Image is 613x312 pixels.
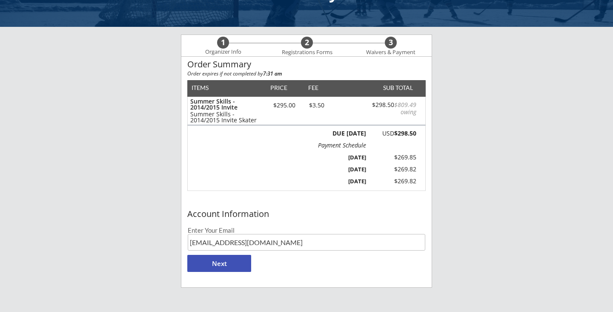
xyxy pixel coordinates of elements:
div: 1 [217,38,229,47]
div: SUB TOTAL [380,85,413,91]
div: $295.00 [266,102,302,108]
div: $269.82 [375,165,416,173]
div: ITEMS [192,85,222,91]
strong: 7:31 am [263,70,282,77]
div: $3.50 [302,102,331,108]
button: Next [187,255,251,272]
div: Account Information [187,209,426,219]
div: $269.82 [375,177,416,185]
div: [DATE] [321,165,366,173]
div: 3 [385,38,397,47]
div: Waivers & Payment [361,49,420,56]
div: Order expires if not completed by [187,71,426,76]
div: [DATE] [321,153,366,161]
font: $809.49 owing [394,101,418,116]
div: Summer Skills - 2014/2015 Invite Skater [190,111,262,123]
div: USD [371,130,416,136]
div: 2 [301,38,313,47]
div: Payment Schedule [318,142,366,148]
div: Summer Skills - 2014/2015 Invite [190,98,262,110]
strong: $298.50 [394,129,416,137]
div: Order Summary [187,60,426,69]
div: Registrations Forms [278,49,336,56]
div: [DATE] [321,177,366,185]
div: DUE [DATE] [331,130,366,136]
div: $298.50 [368,101,416,116]
div: Enter Your Email [188,227,425,234]
div: Organizer Info [200,49,246,55]
div: FEE [302,85,324,91]
div: $269.85 [375,153,416,162]
div: PRICE [266,85,291,91]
